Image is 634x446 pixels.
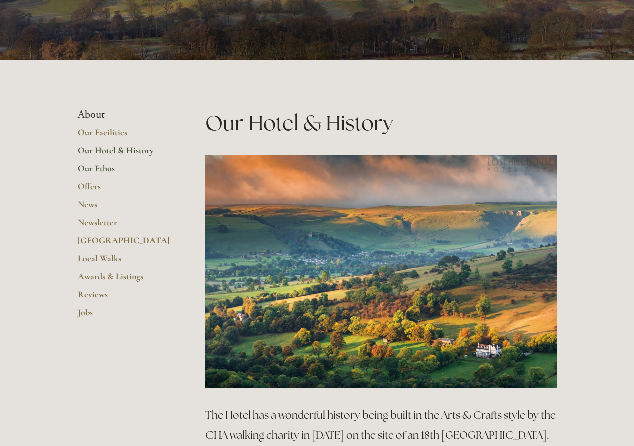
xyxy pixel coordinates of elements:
[78,145,173,163] a: Our Hotel & History
[78,289,173,307] a: Reviews
[78,127,173,145] a: Our Facilities
[205,108,557,138] h1: Our Hotel & History
[78,307,173,325] a: Jobs
[205,405,557,445] h3: The Hotel has a wonderful history being built in the Arts & Crafts style by the CHA walking chari...
[78,253,173,271] a: Local Walks
[78,271,173,289] a: Awards & Listings
[78,199,173,217] a: News
[78,108,173,121] li: About
[78,163,173,181] a: Our Ethos
[78,235,173,253] a: [GEOGRAPHIC_DATA]
[78,217,173,235] a: Newsletter
[78,181,173,199] a: Offers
